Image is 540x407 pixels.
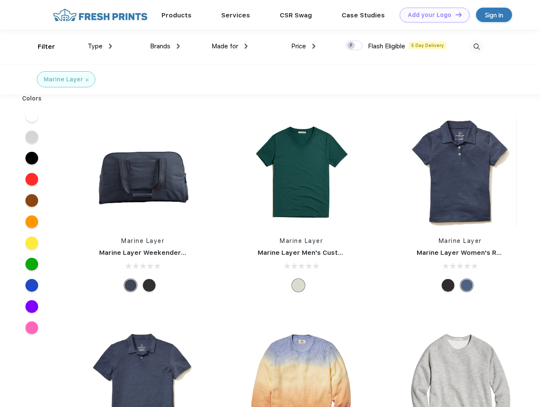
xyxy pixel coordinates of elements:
span: Flash Eligible [368,42,405,50]
div: Navy [460,279,473,292]
img: DT [456,12,462,17]
span: Type [88,42,103,50]
a: Marine Layer Men's Custom Dyed Signature V-Neck [258,249,426,256]
div: Colors [16,94,48,103]
div: Any Color [292,279,305,292]
img: dropdown.png [177,44,180,49]
div: Add your Logo [408,11,451,19]
span: Brands [150,42,170,50]
img: dropdown.png [312,44,315,49]
div: Navy [124,279,137,292]
img: fo%20logo%202.webp [50,8,150,22]
img: dropdown.png [109,44,112,49]
a: Marine Layer [121,237,164,244]
a: Marine Layer Weekender Bag [99,249,195,256]
img: dropdown.png [245,44,248,49]
span: 5 Day Delivery [409,42,446,49]
a: Products [161,11,192,19]
span: Price [291,42,306,50]
div: Black [442,279,454,292]
div: Filter [38,42,55,52]
img: func=resize&h=266 [404,115,517,228]
a: Sign in [476,8,512,22]
a: Services [221,11,250,19]
img: desktop_search.svg [470,40,484,54]
div: Phantom [143,279,156,292]
a: CSR Swag [280,11,312,19]
div: Marine Layer [44,75,83,84]
a: Marine Layer [280,237,323,244]
a: Marine Layer [439,237,482,244]
img: filter_cancel.svg [86,78,89,81]
span: Made for [212,42,238,50]
img: func=resize&h=266 [245,115,358,228]
div: Sign in [485,10,503,20]
img: func=resize&h=266 [86,115,199,228]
